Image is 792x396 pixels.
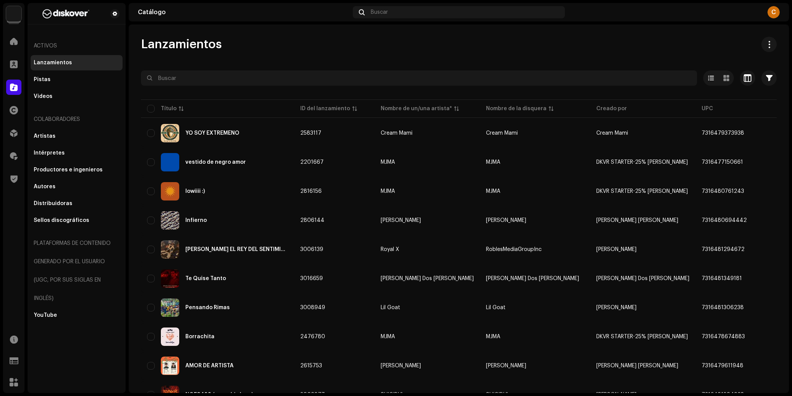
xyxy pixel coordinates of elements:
[161,298,179,317] img: 996b3d4d-7d7d-4db5-abbb-ea11a991a82a
[381,130,412,136] div: Cream Mami
[300,105,350,112] div: ID del lanzamiento
[702,189,744,194] span: 7316480761243
[381,218,474,223] span: de Castro
[381,189,395,194] div: MJMA
[300,130,321,136] span: 2583117
[300,218,324,223] span: 2806144
[161,105,177,112] div: Título
[34,93,52,99] div: Videos
[702,160,743,165] span: 7316477150661
[702,130,744,136] span: 7316479373938
[161,269,179,288] img: e2da8caf-944b-4718-869f-7dd1fc0b2ecd
[371,9,388,15] span: Buscar
[300,363,322,368] span: 2615753
[31,37,123,55] re-a-nav-header: Activos
[767,6,780,18] div: C
[34,60,72,66] div: Lanzamientos
[596,334,688,339] span: DKVR STARTER-25% Mauricio
[31,129,123,144] re-m-nav-item: Artistas
[31,179,123,194] re-m-nav-item: Autores
[31,55,123,70] re-m-nav-item: Lanzamientos
[486,218,526,223] span: de Castro
[185,189,205,194] div: lowiiii :)
[185,247,288,252] div: JULIAN EL REY DEL SENTIMIENTO VOL.2
[596,130,628,136] span: Cream Mami
[596,160,688,165] span: DKVR STARTER-25% Mauricio
[486,105,547,112] div: Nombre de la disquera
[300,247,323,252] span: 3006139
[161,328,179,346] img: ad12c3ae-3b97-45f3-96c3-30b0e42e0514
[381,218,421,223] div: [PERSON_NAME]
[381,189,474,194] span: MJMA
[381,363,421,368] div: [PERSON_NAME]
[381,160,395,165] div: MJMA
[381,334,395,339] div: MJMA
[486,305,506,310] span: Lil Goat
[34,312,57,318] div: YouTube
[34,77,51,83] div: Pistas
[486,130,518,136] span: Cream Mami
[702,305,744,310] span: 7316481306238
[185,334,214,339] div: Borrachita
[596,218,678,223] span: Carlos de Castro Jodra
[31,213,123,228] re-m-nav-item: Sellos discográficos
[486,363,526,368] span: Neal SJ
[31,162,123,178] re-m-nav-item: Productores e ingenieros
[31,308,123,323] re-m-nav-item: YouTube
[138,9,350,15] div: Catálogo
[161,124,179,142] img: 25139d4b-c0e8-40c5-ae33-66e3726027d1
[300,334,325,339] span: 2476780
[161,182,179,200] img: 4dffb14b-431f-4812-aba5-55980fa36e75
[161,240,179,259] img: 06f45d62-f7d9-45e4-b5c0-410127c8d418
[300,305,325,310] span: 3008949
[702,218,747,223] span: 7316480694442
[6,6,21,21] img: 297a105e-aa6c-4183-9ff4-27133c00f2e2
[161,211,179,230] img: cae994f5-25ae-411c-8810-7c3c4721fdcd
[34,200,72,207] div: Distribuidoras
[34,150,65,156] div: Intérpretes
[702,247,745,252] span: 7316481294672
[141,37,222,52] span: Lanzamientos
[486,247,542,252] span: RoblesMediaGroupInc
[702,276,742,281] span: 7316481349181
[31,72,123,87] re-m-nav-item: Pistas
[31,196,123,211] re-m-nav-item: Distribuidoras
[381,363,474,368] span: Neal SJ
[596,247,637,252] span: Jerry Robles
[381,130,474,136] span: Cream Mami
[34,184,56,190] div: Autores
[300,189,322,194] span: 2816156
[185,160,246,165] div: vestido de negro amor
[31,110,123,129] re-a-nav-header: Colaboradores
[381,334,474,339] span: MJMA
[31,145,123,161] re-m-nav-item: Intérpretes
[141,70,697,86] input: Buscar
[381,305,400,310] div: Lil Goat
[381,276,474,281] span: Bruno Dos Santos
[486,189,500,194] span: MJMA
[34,9,98,18] img: b627a117-4a24-417a-95e9-2d0c90689367
[381,305,474,310] span: Lil Goat
[702,334,745,339] span: 7316478674883
[185,130,239,136] div: YO SOY EXTREMEÑO
[596,276,689,281] span: Bruno Dos Santos
[161,153,179,171] img: 587e320a-ed3c-41c1-acc7-a43c89ace56b
[381,247,474,252] span: Royal X
[34,217,89,223] div: Sellos discográficos
[185,218,207,223] div: Infierno
[596,363,678,368] span: David Serrat Garcia
[381,276,474,281] div: [PERSON_NAME] Dos [PERSON_NAME]
[486,160,500,165] span: MJMA
[31,234,123,308] re-a-nav-header: Plataformas de contenido generado por el usuario (UGC, por sus siglas en inglés)
[31,89,123,104] re-m-nav-item: Videos
[702,363,743,368] span: 7316479611948
[185,305,230,310] div: Pensando Rimas
[161,357,179,375] img: 5cb6d9ae-9284-49de-8bda-e9973847d0df
[185,276,226,281] div: Te Quise Tanto
[34,167,103,173] div: Productores e ingenieros
[381,247,399,252] div: Royal X
[486,334,500,339] span: MJMA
